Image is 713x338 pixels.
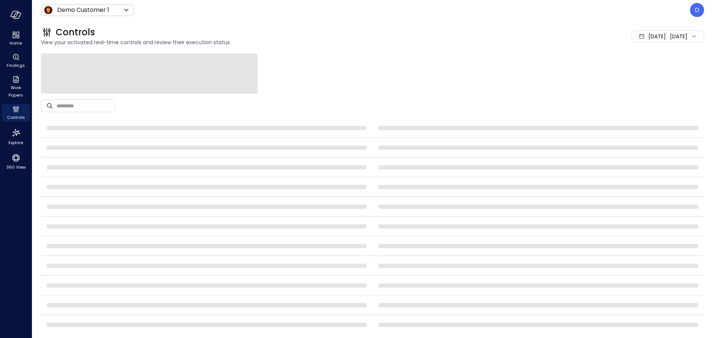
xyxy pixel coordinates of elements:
span: Controls [56,26,95,38]
div: Explore [1,126,30,147]
div: Home [1,30,30,48]
span: Controls [7,114,25,121]
p: Demo Customer 1 [57,6,109,14]
span: Explore [9,139,23,146]
img: Icon [44,6,53,14]
span: 360 View [6,163,26,171]
span: [DATE] [648,32,666,40]
span: Home [10,39,22,47]
span: Work Papers [4,84,27,99]
span: Findings [7,62,25,69]
span: View your activated real-time controls and review their execution status [41,38,499,46]
p: D [695,6,699,14]
div: Controls [1,104,30,122]
div: Dudu [690,3,704,17]
div: Findings [1,52,30,70]
div: Work Papers [1,74,30,100]
div: 360 View [1,152,30,172]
